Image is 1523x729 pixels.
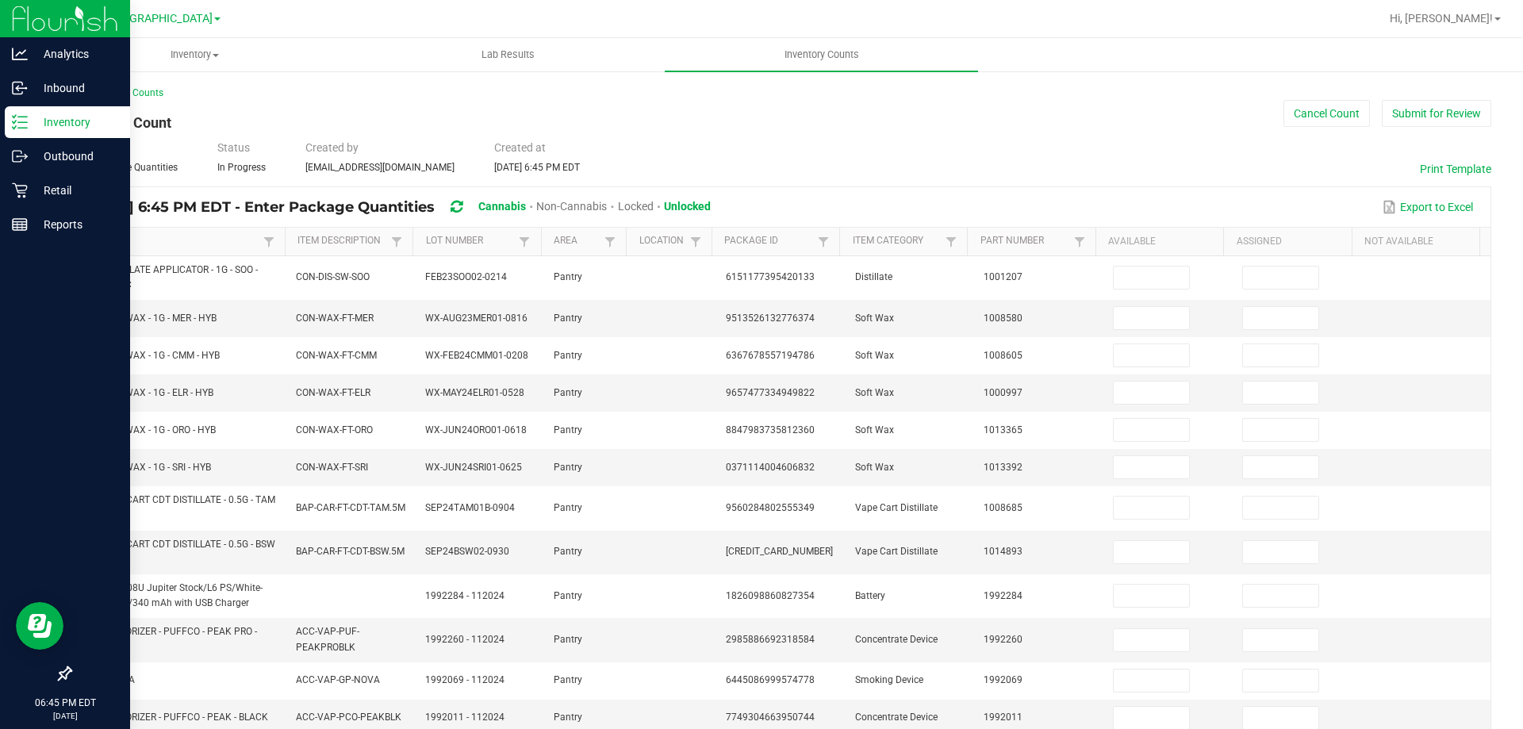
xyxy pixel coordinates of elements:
[1379,194,1477,221] button: Export to Excel
[853,235,942,247] a: Item CategorySortable
[296,502,405,513] span: BAP-CAR-FT-CDT-TAM.5M
[984,590,1022,601] span: 1992284
[554,424,582,435] span: Pantry
[425,546,509,557] span: SEP24BSW02-0930
[724,235,814,247] a: Package IdSortable
[12,114,28,130] inline-svg: Inventory
[855,712,938,723] span: Concentrate Device
[425,387,524,398] span: WX-MAY24ELR01-0528
[305,141,359,154] span: Created by
[81,424,216,435] span: FT - SOFT WAX - 1G - ORO - HYB
[82,193,723,222] div: [DATE] 6:45 PM EDT - Enter Package Quantities
[554,712,582,723] span: Pantry
[425,674,504,685] span: 1992069 - 112024
[81,350,220,361] span: FT - SOFT WAX - 1G - CMM - HYB
[1390,12,1493,25] span: Hi, [PERSON_NAME]!
[726,502,815,513] span: 9560284802555349
[296,313,374,324] span: CON-WAX-FT-MER
[104,12,213,25] span: [GEOGRAPHIC_DATA]
[425,590,504,601] span: 1992284 - 112024
[81,387,213,398] span: FT - SOFT WAX - 1G - ELR - HYB
[296,271,370,282] span: CON-DIS-SW-SOO
[726,712,815,723] span: 7749304663950744
[554,271,582,282] span: Pantry
[984,634,1022,645] span: 1992260
[494,141,546,154] span: Created at
[425,634,504,645] span: 1992260 - 112024
[296,387,370,398] span: CON-WAX-FT-ELR
[38,38,351,71] a: Inventory
[81,264,258,290] span: SW - DISTILLATE APPLICATOR - 1G - SOO - 1CBD-1THC
[460,48,556,62] span: Lab Results
[664,200,711,213] span: Unlocked
[1223,228,1351,256] th: Assigned
[217,162,266,173] span: In Progress
[726,546,833,557] span: [CREDIT_CARD_NUMBER]
[12,217,28,232] inline-svg: Reports
[425,424,527,435] span: WX-JUN24ORO01-0618
[305,162,455,173] span: [EMAIL_ADDRESS][DOMAIN_NAME]
[554,313,582,324] span: Pantry
[425,350,528,361] span: WX-FEB24CMM01-0208
[726,313,815,324] span: 9513526132776374
[259,232,278,251] a: Filter
[984,271,1022,282] span: 1001207
[1420,161,1491,177] button: Print Template
[296,424,373,435] span: CON-WAX-FT-ORO
[984,712,1022,723] span: 1992011
[726,674,815,685] span: 6445086999574778
[554,674,582,685] span: Pantry
[726,462,815,473] span: 0371114004606832
[726,271,815,282] span: 6151177395420133
[554,546,582,557] span: Pantry
[16,602,63,650] iframe: Resource center
[855,313,894,324] span: Soft Wax
[855,424,894,435] span: Soft Wax
[984,313,1022,324] span: 1008580
[12,148,28,164] inline-svg: Outbound
[296,546,405,557] span: BAP-CAR-FT-CDT-BSW.5M
[855,271,892,282] span: Distillate
[425,271,507,282] span: FEB23SOO02-0214
[984,424,1022,435] span: 1013365
[81,462,211,473] span: FT - SOFT WAX - 1G - SRI - HYB
[855,546,938,557] span: Vape Cart Distillate
[28,181,123,200] p: Retail
[726,424,815,435] span: 8847983735812360
[515,232,534,251] a: Filter
[763,48,880,62] span: Inventory Counts
[84,235,259,247] a: ItemSortable
[28,215,123,234] p: Reports
[726,634,815,645] span: 2985886692318584
[478,200,526,213] span: Cannabis
[1352,228,1479,256] th: Not Available
[12,182,28,198] inline-svg: Retail
[297,235,387,247] a: Item DescriptionSortable
[296,674,380,685] span: ACC-VAP-GP-NOVA
[296,712,401,723] span: ACC-VAP-PCO-PEAKBLK
[855,634,938,645] span: Concentrate Device
[296,462,368,473] span: CON-WAX-FT-SRI
[855,462,894,473] span: Soft Wax
[1283,100,1370,127] button: Cancel Count
[81,626,257,652] span: PUF - VAPORIZER - PUFFCO - PEAK PRO - BLACK
[28,79,123,98] p: Inbound
[28,147,123,166] p: Outbound
[554,462,582,473] span: Pantry
[425,313,527,324] span: WX-AUG23MER01-0816
[7,710,123,722] p: [DATE]
[217,141,250,154] span: Status
[726,590,815,601] span: 1826098860827354
[28,44,123,63] p: Analytics
[855,502,938,513] span: Vape Cart Distillate
[351,38,665,71] a: Lab Results
[554,350,582,361] span: Pantry
[980,235,1070,247] a: Part NumberSortable
[984,546,1022,557] span: 1014893
[81,494,275,520] span: FT - VAPE CART CDT DISTILLATE - 0.5G - TAM - HYB
[639,235,686,247] a: LocationSortable
[1382,100,1491,127] button: Submit for Review
[387,232,406,251] a: Filter
[554,634,582,645] span: Pantry
[554,502,582,513] span: Pantry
